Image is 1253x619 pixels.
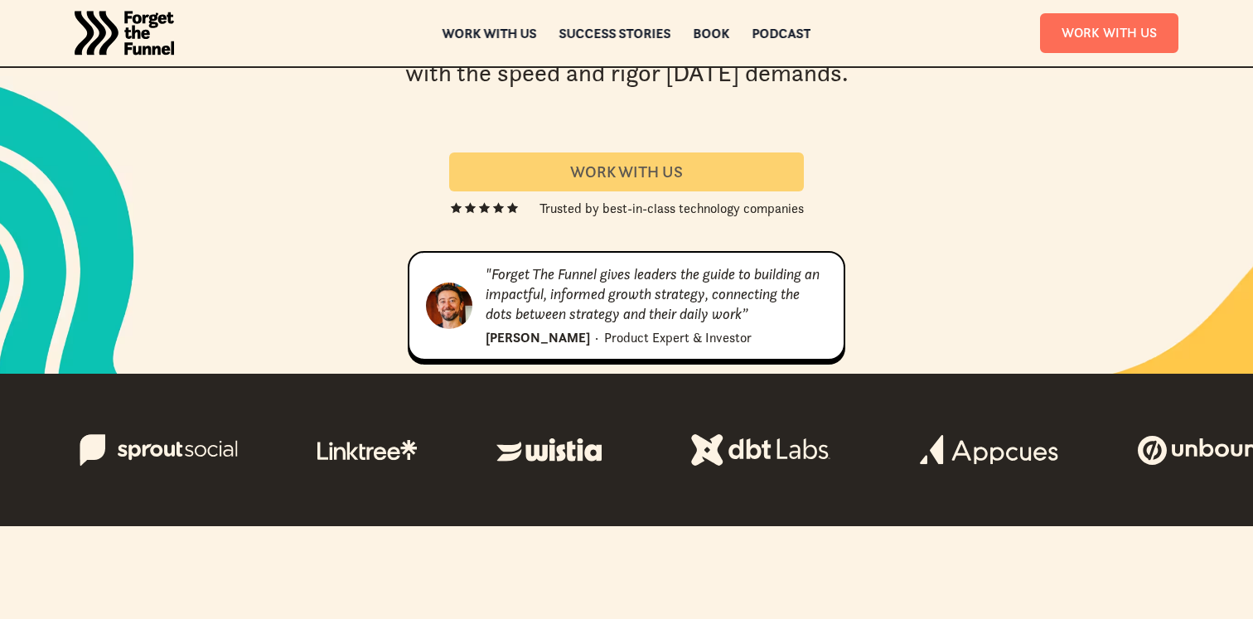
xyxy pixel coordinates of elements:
div: Product Expert & Investor [604,327,752,347]
a: Podcast [752,27,811,39]
div: "Forget The Funnel gives leaders the guide to building an impactful, informed growth strategy, co... [486,264,827,324]
div: [PERSON_NAME] [486,327,590,347]
a: Book [694,27,730,39]
div: with the speed and rigor [DATE] demands. [405,56,849,90]
a: Work With us [449,152,804,191]
div: Work With us [469,162,784,181]
a: Work with us [443,27,537,39]
div: · [595,327,598,347]
a: Success Stories [559,27,671,39]
div: Trusted by best-in-class technology companies [539,198,804,218]
a: Work With Us [1040,13,1178,52]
